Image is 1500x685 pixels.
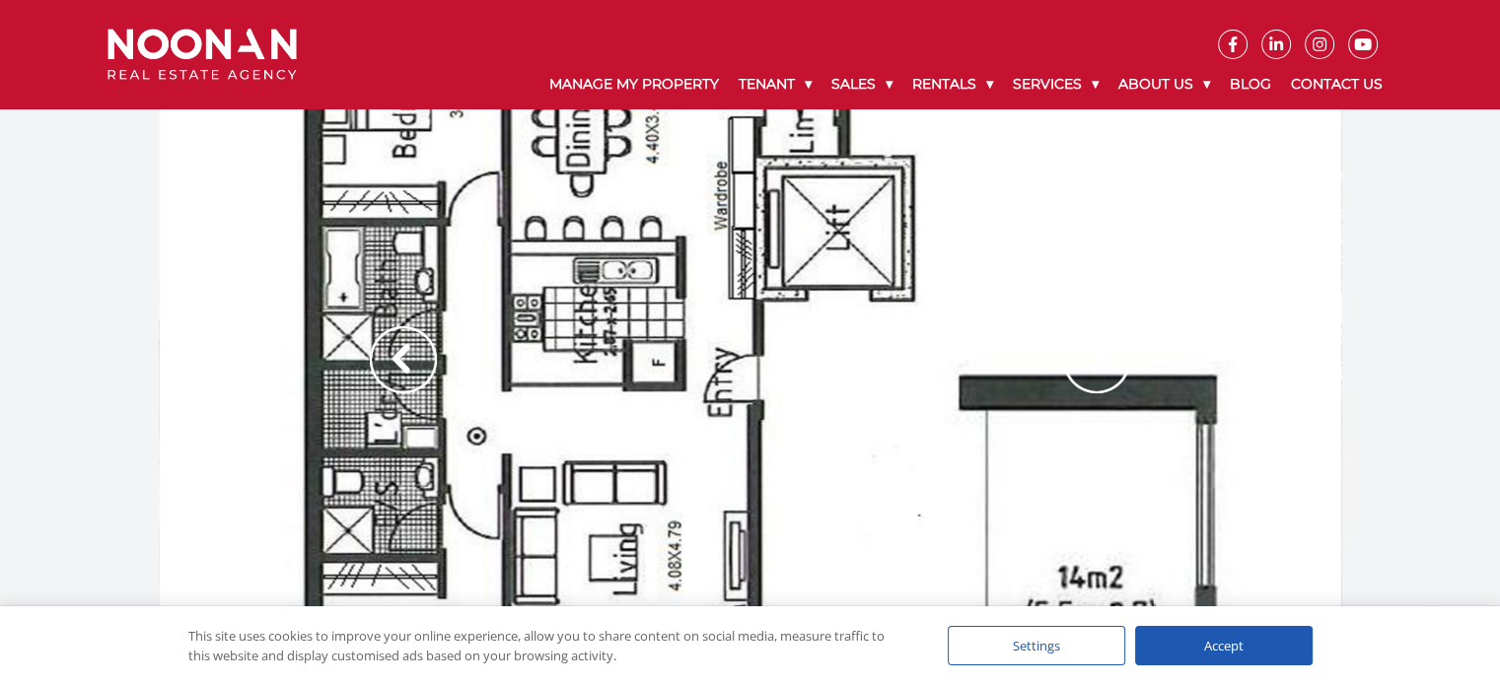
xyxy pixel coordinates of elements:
a: Tenant [729,59,821,109]
div: Accept [1135,626,1313,665]
img: Noonan Real Estate Agency [107,29,297,81]
a: Sales [821,59,902,109]
a: Contact Us [1281,59,1393,109]
a: About Us [1108,59,1220,109]
img: Arrow slider [1063,326,1130,393]
div: This site uses cookies to improve your online experience, allow you to share content on social me... [188,626,908,665]
div: Settings [948,626,1125,665]
a: Blog [1220,59,1281,109]
a: Manage My Property [539,59,729,109]
img: Arrow slider [370,326,437,393]
a: Services [1003,59,1108,109]
a: Rentals [902,59,1003,109]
